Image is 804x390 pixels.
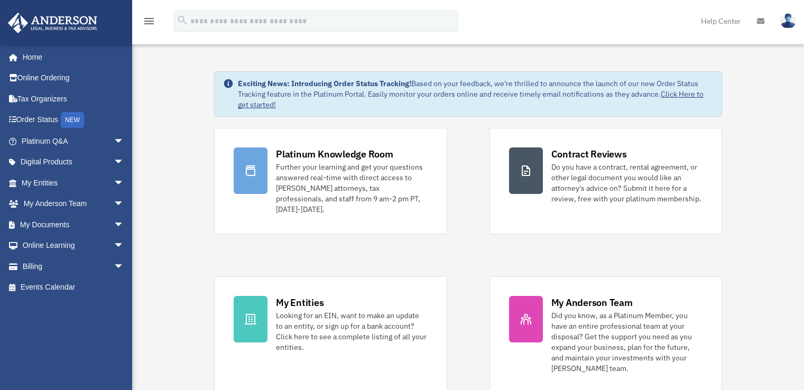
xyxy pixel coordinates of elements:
[551,310,703,374] div: Did you know, as a Platinum Member, you have an entire professional team at your disposal? Get th...
[7,109,140,131] a: Order StatusNEW
[7,131,140,152] a: Platinum Q&Aarrow_drop_down
[214,128,447,234] a: Platinum Knowledge Room Further your learning and get your questions answered real-time with dire...
[7,256,140,277] a: Billingarrow_drop_down
[114,214,135,236] span: arrow_drop_down
[551,296,633,309] div: My Anderson Team
[143,15,155,27] i: menu
[489,128,722,234] a: Contract Reviews Do you have a contract, rental agreement, or other legal document you would like...
[114,152,135,173] span: arrow_drop_down
[7,172,140,193] a: My Entitiesarrow_drop_down
[114,131,135,152] span: arrow_drop_down
[551,147,627,161] div: Contract Reviews
[238,79,411,88] strong: Exciting News: Introducing Order Status Tracking!
[276,162,427,215] div: Further your learning and get your questions answered real-time with direct access to [PERSON_NAM...
[7,214,140,235] a: My Documentsarrow_drop_down
[551,162,703,204] div: Do you have a contract, rental agreement, or other legal document you would like an attorney's ad...
[61,112,84,128] div: NEW
[7,68,140,89] a: Online Ordering
[114,172,135,194] span: arrow_drop_down
[7,277,140,298] a: Events Calendar
[276,296,324,309] div: My Entities
[114,235,135,257] span: arrow_drop_down
[238,89,704,109] a: Click Here to get started!
[780,13,796,29] img: User Pic
[143,18,155,27] a: menu
[7,88,140,109] a: Tax Organizers
[114,193,135,215] span: arrow_drop_down
[114,256,135,277] span: arrow_drop_down
[177,14,188,26] i: search
[276,147,393,161] div: Platinum Knowledge Room
[276,310,427,352] div: Looking for an EIN, want to make an update to an entity, or sign up for a bank account? Click her...
[238,78,713,110] div: Based on your feedback, we're thrilled to announce the launch of our new Order Status Tracking fe...
[7,152,140,173] a: Digital Productsarrow_drop_down
[5,13,100,33] img: Anderson Advisors Platinum Portal
[7,193,140,215] a: My Anderson Teamarrow_drop_down
[7,47,135,68] a: Home
[7,235,140,256] a: Online Learningarrow_drop_down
